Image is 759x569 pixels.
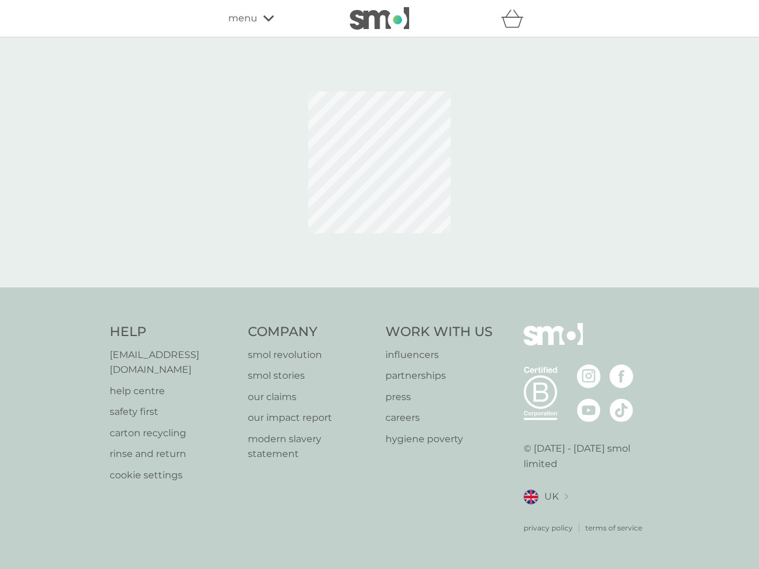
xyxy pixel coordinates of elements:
a: our impact report [248,410,374,426]
a: influencers [385,347,493,363]
div: basket [501,7,531,30]
img: visit the smol Instagram page [577,365,601,388]
a: cookie settings [110,468,236,483]
h4: Company [248,323,374,341]
h4: Help [110,323,236,341]
a: modern slavery statement [248,431,374,462]
img: visit the smol Youtube page [577,398,601,422]
a: hygiene poverty [385,431,493,447]
h4: Work With Us [385,323,493,341]
a: carton recycling [110,426,236,441]
a: careers [385,410,493,426]
a: safety first [110,404,236,420]
img: UK flag [524,490,538,504]
img: visit the smol Facebook page [610,365,633,388]
a: partnerships [385,368,493,383]
p: © [DATE] - [DATE] smol limited [524,441,650,471]
img: visit the smol Tiktok page [610,398,633,422]
img: smol [350,7,409,30]
a: smol stories [248,368,374,383]
a: smol revolution [248,347,374,363]
a: our claims [248,389,374,405]
img: select a new location [565,494,568,500]
span: UK [544,489,559,504]
a: rinse and return [110,446,236,462]
a: terms of service [585,522,642,533]
a: press [385,389,493,405]
a: help centre [110,383,236,399]
a: privacy policy [524,522,573,533]
span: menu [228,11,257,26]
a: [EMAIL_ADDRESS][DOMAIN_NAME] [110,347,236,378]
img: smol [524,323,583,363]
